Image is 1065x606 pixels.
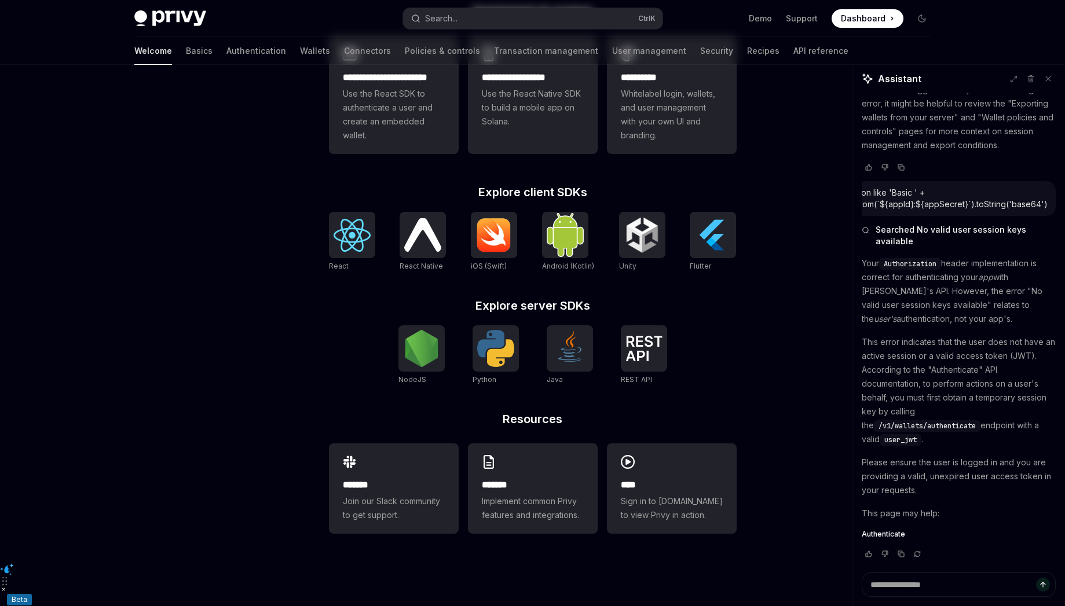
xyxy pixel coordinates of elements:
p: Your header implementation is correct for authenticating your with [PERSON_NAME]'s API. However, ... [862,256,1056,326]
img: Java [551,330,588,367]
span: Sign in to [DOMAIN_NAME] to view Privy in action. [621,494,723,522]
a: Wallets [300,37,330,65]
span: React Native [400,262,443,270]
a: NodeJSNodeJS [398,325,445,385]
span: Dashboard [841,13,885,24]
a: **** **** **** ***Use the React Native SDK to build a mobile app on Solana. [468,36,598,154]
a: PythonPython [473,325,519,385]
a: Dashboard [832,9,903,28]
span: Implement common Privy features and integrations. [482,494,584,522]
a: FlutterFlutter [690,212,736,272]
span: Use the React SDK to authenticate a user and create an embedded wallet. [343,87,445,142]
a: UnityUnity [619,212,665,272]
a: Demo [749,13,772,24]
a: React NativeReact Native [400,212,446,272]
a: Authenticate [862,530,1056,539]
span: Assistant [878,72,921,86]
span: Unity [619,262,636,270]
span: Authorization [884,259,936,269]
a: Authentication [226,37,286,65]
a: Recipes [747,37,779,65]
em: app [978,272,993,282]
a: REST APIREST API [621,325,667,385]
a: User management [612,37,686,65]
a: Support [786,13,818,24]
span: Use the React Native SDK to build a mobile app on Solana. [482,87,584,128]
span: React [329,262,349,270]
a: API reference [793,37,848,65]
a: ****Sign in to [DOMAIN_NAME] to view Privy in action. [607,443,737,534]
span: REST API [621,375,652,384]
span: Authenticate [862,530,905,539]
span: Java [547,375,563,384]
a: Basics [186,37,213,65]
a: Welcome [134,37,172,65]
a: **** *****Whitelabel login, wallets, and user management with your own UI and branding. [607,36,737,154]
a: **** **Join our Slack community to get support. [329,443,459,534]
a: Connectors [344,37,391,65]
img: Flutter [694,216,731,254]
span: iOS (Swift) [471,262,507,270]
div: I define Authorization like 'Basic ' + [PERSON_NAME].from(`${appId}:${appSecret}`).toString('base... [790,187,1048,210]
span: /v1/wallets/authenticate [879,421,976,431]
span: Flutter [690,262,711,270]
p: This page may help: [862,506,1056,520]
span: Whitelabel login, wallets, and user management with your own UI and branding. [621,87,723,142]
a: Transaction management [494,37,598,65]
button: Searched No valid user session keys available [862,224,1056,247]
h2: Resources [329,413,737,425]
span: Searched No valid user session keys available [876,224,1056,247]
img: React [334,219,371,252]
a: JavaJava [547,325,593,385]
img: Unity [624,216,661,254]
button: Search...CtrlK [403,8,663,29]
img: REST API [625,336,663,361]
img: Android (Kotlin) [547,213,584,256]
button: Toggle dark mode [913,9,931,28]
h2: Explore client SDKs [329,186,737,198]
a: Security [700,37,733,65]
p: This error indicates that the user does not have an active session or a valid access token (JWT).... [862,335,1056,446]
span: Join our Slack community to get support. [343,494,445,522]
a: Android (Kotlin)Android (Kotlin) [542,212,594,272]
span: Ctrl K [638,14,656,23]
button: Send message [1036,578,1050,592]
a: Policies & controls [405,37,480,65]
img: Python [477,330,514,367]
span: user_jwt [884,435,917,445]
a: **** **Implement common Privy features and integrations. [468,443,598,534]
h2: Explore server SDKs [329,300,737,311]
p: Please ensure the user is logged in and you are providing a valid, unexpired user access token in... [862,456,1056,497]
p: If the user is logged in and you're still seeing this error, it might be helpful to review the "E... [862,83,1056,152]
img: dark logo [134,10,206,27]
a: iOS (Swift)iOS (Swift) [471,212,517,272]
em: user's [874,314,896,324]
img: React Native [404,218,441,251]
span: Android (Kotlin) [542,262,594,270]
a: ReactReact [329,212,375,272]
div: Search... [425,12,458,25]
span: Python [473,375,496,384]
span: NodeJS [398,375,426,384]
div: Beta [7,594,32,605]
img: iOS (Swift) [475,218,513,252]
img: NodeJS [403,330,440,367]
